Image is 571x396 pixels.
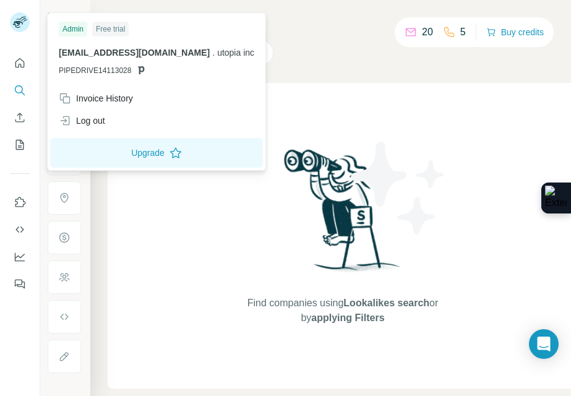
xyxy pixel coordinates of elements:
[10,106,30,129] button: Enrich CSV
[10,218,30,241] button: Use Surfe API
[59,22,87,37] div: Admin
[212,48,215,58] span: .
[10,191,30,213] button: Use Surfe on LinkedIn
[59,114,105,127] div: Log out
[422,25,433,40] p: 20
[278,146,407,284] img: Surfe Illustration - Woman searching with binoculars
[217,48,254,58] span: utopia inc
[50,138,263,168] button: Upgrade
[529,329,559,359] div: Open Intercom Messenger
[10,134,30,156] button: My lists
[10,52,30,74] button: Quick start
[59,65,131,76] span: PIPEDRIVE14113028
[545,186,567,210] img: Extension Icon
[59,48,210,58] span: [EMAIL_ADDRESS][DOMAIN_NAME]
[10,246,30,268] button: Dashboard
[10,79,30,101] button: Search
[10,273,30,295] button: Feedback
[486,24,544,41] button: Buy credits
[59,92,133,105] div: Invoice History
[343,132,454,244] img: Surfe Illustration - Stars
[92,22,129,37] div: Free trial
[343,298,429,308] span: Lookalikes search
[311,312,384,323] span: applying Filters
[460,25,466,40] p: 5
[108,15,556,32] h4: Search
[244,296,442,325] span: Find companies using or by
[38,7,89,26] button: Show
